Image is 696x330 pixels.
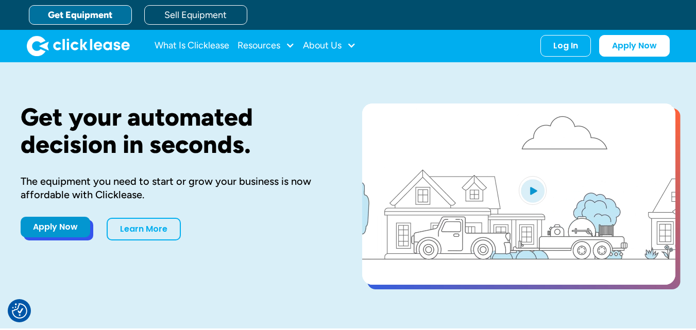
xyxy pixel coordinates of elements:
[21,175,329,201] div: The equipment you need to start or grow your business is now affordable with Clicklease.
[155,36,229,56] a: What Is Clicklease
[519,176,547,205] img: Blue play button logo on a light blue circular background
[553,41,578,51] div: Log In
[599,35,670,57] a: Apply Now
[27,36,130,56] img: Clicklease logo
[362,103,675,285] a: open lightbox
[12,303,27,319] button: Consent Preferences
[12,303,27,319] img: Revisit consent button
[144,5,247,25] a: Sell Equipment
[237,36,295,56] div: Resources
[27,36,130,56] a: home
[21,217,90,237] a: Apply Now
[29,5,132,25] a: Get Equipment
[303,36,356,56] div: About Us
[21,103,329,158] h1: Get your automated decision in seconds.
[107,218,181,240] a: Learn More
